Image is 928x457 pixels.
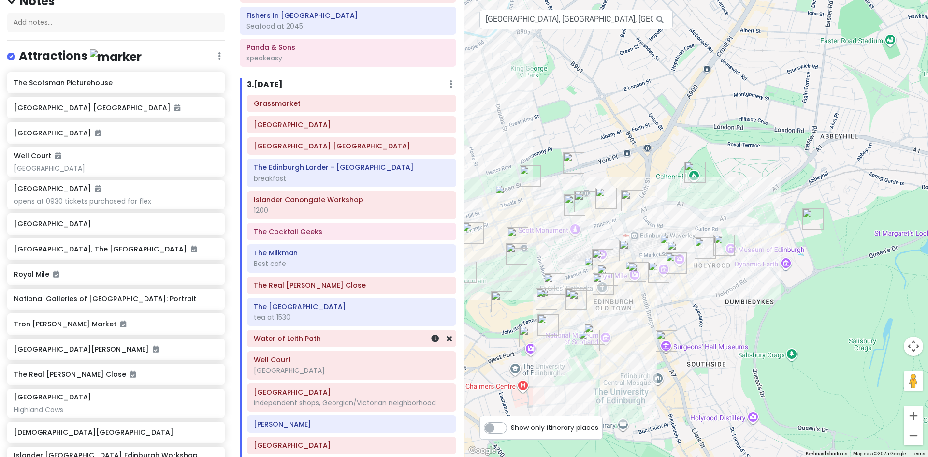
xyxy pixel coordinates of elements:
h6: Victoria Street [254,120,449,129]
h6: [DEMOGRAPHIC_DATA][GEOGRAPHIC_DATA] [14,428,217,437]
div: Dishoom Edinburgh [570,187,599,216]
div: Greyfriars Kirkyard Cemetery Edinburgh [575,326,604,355]
h6: National Galleries of [GEOGRAPHIC_DATA]: Portrait [14,295,217,303]
div: The Scotch Whisky Experience [532,284,561,313]
div: [GEOGRAPHIC_DATA] [254,366,449,375]
h6: The Real Mary King's Close [254,281,449,290]
div: Palace of Holyroodhouse [798,205,827,234]
h6: [GEOGRAPHIC_DATA], The [GEOGRAPHIC_DATA] [14,245,217,253]
div: National Galleries of Scotland: Portrait [559,148,588,177]
i: Added to itinerary [130,371,136,378]
span: Show only itinerary places [511,422,598,433]
h6: The Bonham Hotel [254,302,449,311]
h6: [GEOGRAPHIC_DATA][PERSON_NAME] [14,345,217,354]
div: The Devil's Advocate [580,253,609,282]
h6: Stockbridge [254,388,449,397]
div: independent shops, Georgian/Victorian neighborhood [254,398,449,407]
div: Tron Kirk Market [624,258,653,287]
div: Add notes... [7,13,225,33]
button: Keyboard shortcuts [806,450,847,457]
h6: Well Court [254,355,449,364]
img: Google [466,444,498,457]
div: Princes Street [503,223,532,252]
a: Set a time [431,333,439,344]
div: Society Bar & Kitchen [617,186,646,215]
h6: The Scotsman Picturehouse [14,78,217,87]
div: The Ivy On The Square Edinburgh [560,191,589,220]
i: Added to itinerary [95,185,101,192]
h6: Royal Botanic Garden Edinburgh [254,441,449,450]
h6: Grassmarket [254,99,449,108]
h6: Royal Mile [14,270,217,279]
h6: Water of Leith Path [254,334,449,343]
button: Zoom out [904,426,923,445]
a: Remove from day [447,333,452,344]
h6: Fishers In The City [246,11,449,20]
h6: Panda & Sons [246,43,449,52]
div: 1200 [254,206,449,215]
div: Ross Fountain [451,258,480,287]
i: Added to itinerary [55,152,61,159]
img: marker [90,49,142,64]
div: The World's End [662,249,691,278]
i: Added to itinerary [53,271,59,278]
div: The Real Mary King's Close [593,261,622,290]
h6: The Milkman [254,249,449,257]
a: Terms (opens in new tab) [912,451,925,456]
div: Royal Mile [621,257,650,286]
div: Commons Club Edinburgh [565,286,594,315]
h6: Tron [PERSON_NAME] Market [14,320,217,328]
button: Drag Pegman onto the map to open Street View [904,371,923,391]
div: The Cocktail Geeks [656,231,685,260]
h6: [GEOGRAPHIC_DATA] [14,129,217,137]
h6: Well Court [14,151,61,160]
h6: [GEOGRAPHIC_DATA] [14,220,217,228]
i: Added to itinerary [191,246,197,252]
div: The Voodoo Rooms [592,184,621,213]
div: Seafood at 2045 [246,22,449,30]
div: Best cafe [254,259,449,268]
h6: Lannan Bakery [254,420,449,428]
div: Princes Street Gardens [502,239,531,268]
a: Open this area in Google Maps (opens a new window) [466,444,498,457]
div: Tolbooth Tavern [710,231,739,260]
div: Highland Cows [14,405,217,414]
div: Mary's Milk Bar [515,322,544,351]
div: The Edinburgh Larder - Blackfriars Street [644,258,673,287]
div: tea at 1530 [254,313,449,322]
div: [GEOGRAPHIC_DATA] [14,164,217,173]
div: New College, The University of Edinburgh [540,269,569,298]
h6: [GEOGRAPHIC_DATA] [GEOGRAPHIC_DATA] [14,103,217,112]
div: Tempting Tattie [663,237,692,266]
h6: Greyfriars Kirkyard Cemetery Edinburgh [254,142,449,150]
div: Grassmarket [534,310,563,339]
div: Islander UK Edinburgh Workshop [580,320,609,349]
button: Zoom in [904,406,923,426]
h6: [GEOGRAPHIC_DATA] [14,393,91,401]
div: Witchery by the Castle [535,284,564,313]
input: Search a place [479,10,673,29]
div: Calton Hill [681,158,710,187]
i: Added to itinerary [120,321,126,327]
div: speakeasy [246,54,449,62]
h6: 3 . [DATE] [247,80,283,90]
div: The Milkman [588,245,617,274]
div: The Scotsman Picturehouse [615,236,644,265]
i: Added to itinerary [153,346,159,353]
div: Victoria Street [562,284,591,313]
h6: The Real [PERSON_NAME] Close [14,370,217,379]
i: Added to itinerary [174,104,180,111]
i: Added to itinerary [95,130,101,136]
div: Edinburgh Castle [487,287,516,316]
div: Fishers In The City [491,181,520,210]
h4: Attractions [19,48,142,64]
div: breakfast [254,174,449,183]
div: St Giles' Cathedral [589,269,618,298]
h6: The Edinburgh Larder - Blackfriars Street [254,163,449,172]
div: Surgeons' Hall Museums [652,326,681,355]
h6: The Cocktail Geeks [254,227,449,236]
h6: [GEOGRAPHIC_DATA] [14,184,101,193]
h6: Islander Canongate Workshop [254,195,449,204]
div: opens at 0930 tickets purchased for flex [14,197,217,206]
span: Map data ©2025 Google [853,451,906,456]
